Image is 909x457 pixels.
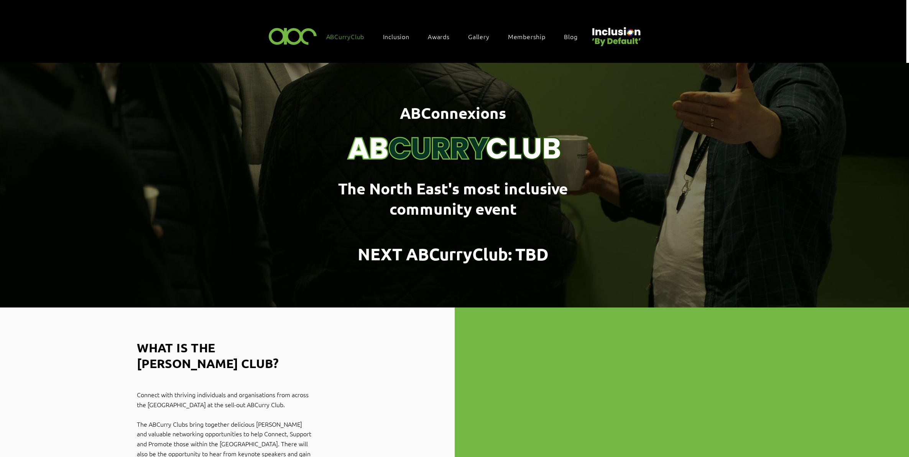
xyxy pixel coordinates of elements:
div: Inclusion [379,28,421,44]
span: Inclusion [383,32,409,41]
img: ABC-Logo-Blank-Background-01-01-2.png [266,25,319,47]
span: The North East's most inclusive community event [338,178,568,219]
span: Connect with thriving individuals and organisations from across the [GEOGRAPHIC_DATA] at the sell... [137,390,309,409]
a: ABCurryClub [322,28,376,44]
span: Membership [508,32,546,41]
span: TBD [515,243,549,265]
span: NEXT ABCurryClub: [358,243,512,265]
img: Untitled design (22).png [589,21,642,47]
a: Membership [504,28,557,44]
img: Curry Club Brand (4).png [340,84,570,169]
span: Blog [564,32,577,41]
span: Gallery [468,32,490,41]
div: Awards [424,28,461,44]
span: Awards [428,32,450,41]
nav: Site [322,28,589,44]
span: ABCurryClub [326,32,365,41]
a: Blog [560,28,589,44]
h1: : [338,243,568,266]
a: Gallery [464,28,501,44]
span: WHAT IS THE [PERSON_NAME] CLUB? [137,340,279,371]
